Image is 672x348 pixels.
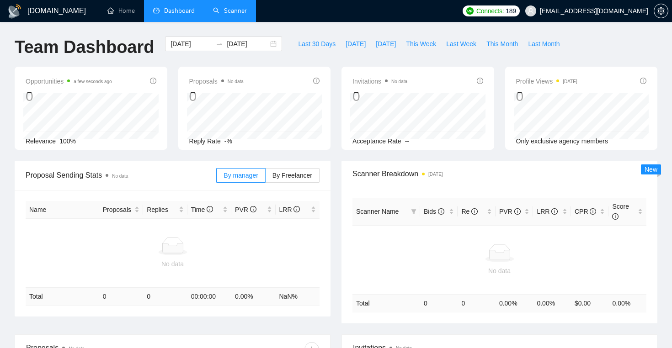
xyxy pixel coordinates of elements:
span: Replies [147,205,176,215]
td: 0.00 % [496,294,533,312]
img: upwork-logo.png [466,7,474,15]
span: -- [405,137,409,145]
td: 0 [143,288,187,306]
span: 189 [506,6,516,16]
span: No data [228,79,244,84]
div: 0 [26,88,112,105]
img: logo [7,4,22,19]
td: $ 0.00 [571,294,609,312]
a: homeHome [107,7,135,15]
span: info-circle [438,208,444,215]
td: 0 [458,294,496,312]
span: info-circle [590,208,596,215]
span: info-circle [250,206,256,212]
span: New [645,166,657,173]
span: No data [112,174,128,179]
span: info-circle [313,78,320,84]
span: LRR [537,208,558,215]
span: CPR [575,208,596,215]
span: info-circle [207,206,213,212]
span: Bids [424,208,444,215]
span: dashboard [153,7,160,14]
th: Name [26,201,99,219]
span: info-circle [471,208,478,215]
td: 0 [99,288,143,306]
td: 0.00 % [533,294,571,312]
div: No data [29,259,316,269]
span: 100% [59,137,76,145]
button: This Week [401,37,441,51]
span: Acceptance Rate [352,137,401,145]
td: NaN % [276,288,320,306]
th: Proposals [99,201,143,219]
span: info-circle [551,208,558,215]
span: to [216,40,223,47]
span: info-circle [150,78,156,84]
span: info-circle [293,206,300,212]
td: 0.00 % [231,288,275,306]
time: a few seconds ago [74,79,112,84]
th: Replies [143,201,187,219]
span: By Freelancer [272,172,312,179]
span: Relevance [26,137,56,145]
span: filter [411,209,416,214]
button: Last 30 Days [293,37,341,51]
span: PVR [499,208,521,215]
span: This Month [486,39,518,49]
button: setting [654,4,668,18]
span: user [528,8,534,14]
time: [DATE] [428,172,443,177]
span: [DATE] [376,39,396,49]
button: [DATE] [371,37,401,51]
td: 00:00:00 [187,288,231,306]
span: Only exclusive agency members [516,137,608,145]
span: This Week [406,39,436,49]
span: info-circle [477,78,483,84]
h1: Team Dashboard [15,37,154,58]
button: Last Week [441,37,481,51]
div: 0 [516,88,577,105]
span: Opportunities [26,76,112,87]
span: info-circle [640,78,646,84]
span: By manager [224,172,258,179]
a: searchScanner [213,7,247,15]
span: PVR [235,206,256,213]
span: info-circle [514,208,521,215]
span: Connects: [476,6,504,16]
span: Profile Views [516,76,577,87]
div: 0 [189,88,244,105]
span: Last Week [446,39,476,49]
span: Scanner Name [356,208,399,215]
span: No data [391,79,407,84]
input: End date [227,39,268,49]
span: Last 30 Days [298,39,336,49]
button: [DATE] [341,37,371,51]
span: filter [409,205,418,218]
span: Score [612,203,629,220]
time: [DATE] [563,79,577,84]
div: 0 [352,88,407,105]
span: Reply Rate [189,137,221,145]
span: [DATE] [346,39,366,49]
span: swap-right [216,40,223,47]
span: Re [461,208,478,215]
button: Last Month [523,37,565,51]
td: 0 [420,294,458,312]
span: Proposals [189,76,244,87]
span: Last Month [528,39,560,49]
span: -% [224,137,232,145]
button: This Month [481,37,523,51]
span: Dashboard [164,7,195,15]
span: Proposal Sending Stats [26,169,216,181]
span: LRR [279,206,300,213]
span: Scanner Breakdown [352,168,646,179]
span: Time [191,206,213,213]
a: setting [654,7,668,15]
span: Invitations [352,76,407,87]
input: Start date [171,39,212,49]
div: No data [356,266,643,276]
span: setting [654,7,668,15]
span: Proposals [103,205,133,215]
td: Total [352,294,420,312]
td: Total [26,288,99,306]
